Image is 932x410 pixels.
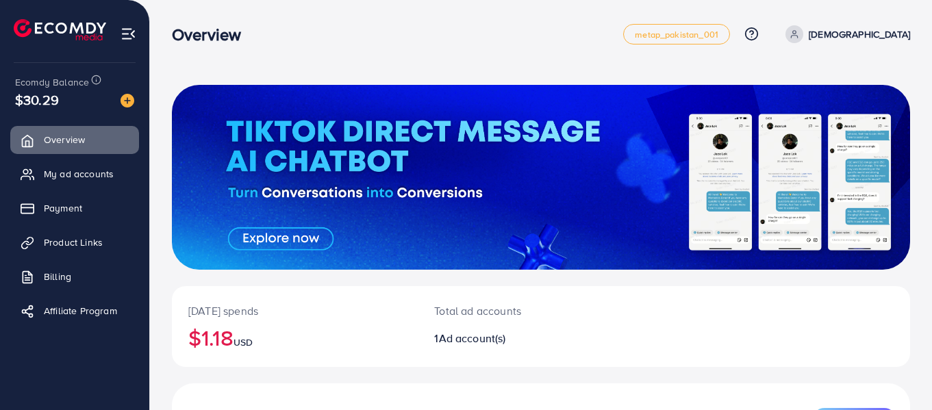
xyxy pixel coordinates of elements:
span: USD [234,335,253,349]
a: metap_pakistan_001 [623,24,730,44]
span: Payment [44,201,82,215]
p: [DATE] spends [188,303,401,319]
a: Affiliate Program [10,297,139,324]
span: Product Links [44,235,103,249]
h3: Overview [172,25,252,44]
span: Ad account(s) [439,331,506,346]
span: Affiliate Program [44,304,117,318]
h2: $1.18 [188,324,401,350]
iframe: Chat [874,348,922,400]
a: Payment [10,194,139,222]
p: [DEMOGRAPHIC_DATA] [809,26,910,42]
span: My ad accounts [44,167,114,181]
span: Overview [44,133,85,146]
img: menu [121,26,136,42]
span: metap_pakistan_001 [635,30,718,39]
img: image [121,94,134,107]
a: Product Links [10,229,139,256]
p: Total ad accounts [434,303,586,319]
span: Ecomdy Balance [15,75,89,89]
a: [DEMOGRAPHIC_DATA] [780,25,910,43]
img: logo [14,19,106,40]
a: Billing [10,263,139,290]
h2: 1 [434,332,586,345]
a: My ad accounts [10,160,139,188]
span: $30.29 [15,90,59,110]
span: Billing [44,270,71,283]
a: Overview [10,126,139,153]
